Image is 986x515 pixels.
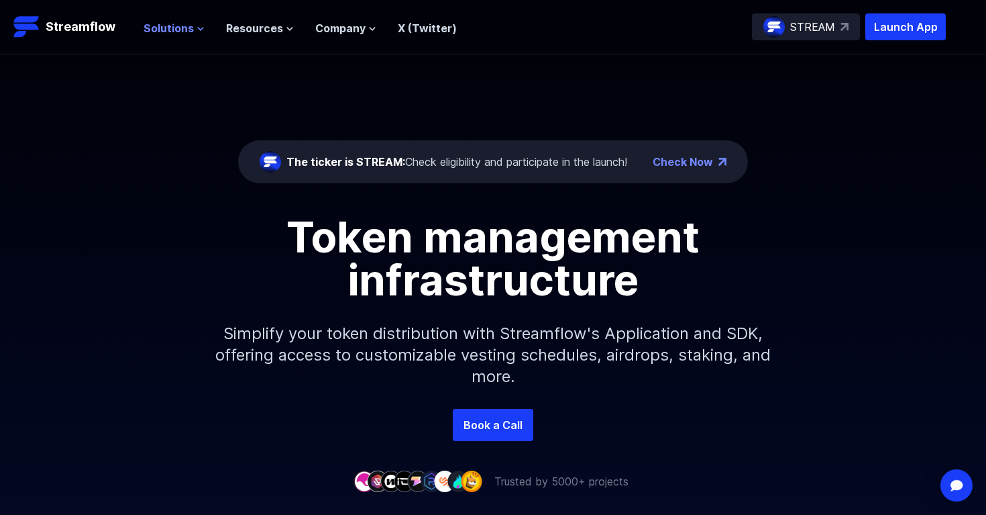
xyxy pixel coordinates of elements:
img: company-7 [434,471,455,491]
div: Check eligibility and participate in the launch! [286,154,627,170]
img: company-1 [353,471,375,491]
p: Trusted by 5000+ projects [494,473,628,489]
span: Company [315,20,366,36]
p: STREAM [790,19,835,35]
div: Open Intercom Messenger [940,469,973,502]
img: company-4 [394,471,415,491]
img: company-6 [421,471,442,491]
img: company-9 [461,471,482,491]
p: Simplify your token distribution with Streamflow's Application and SDK, offering access to custom... [205,301,781,409]
span: The ticker is STREAM: [286,155,405,169]
button: Company [315,20,376,36]
span: Resources [226,20,283,36]
img: top-right-arrow.svg [840,23,848,31]
img: company-8 [447,471,469,491]
span: Solutions [144,20,194,36]
img: streamflow-logo-circle.png [260,151,281,173]
img: company-3 [380,471,402,491]
a: Check Now [653,154,713,170]
button: Resources [226,20,294,36]
img: company-2 [367,471,388,491]
button: Solutions [144,20,205,36]
a: X (Twitter) [398,21,457,35]
img: Streamflow Logo [13,13,40,40]
p: Streamflow [46,17,115,36]
h1: Token management infrastructure [191,216,795,301]
img: company-5 [407,471,429,491]
button: Launch App [865,13,946,40]
img: streamflow-logo-circle.png [763,16,785,38]
a: Book a Call [453,409,533,441]
a: Streamflow [13,13,130,40]
a: STREAM [752,13,860,40]
img: top-right-arrow.png [718,158,726,166]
